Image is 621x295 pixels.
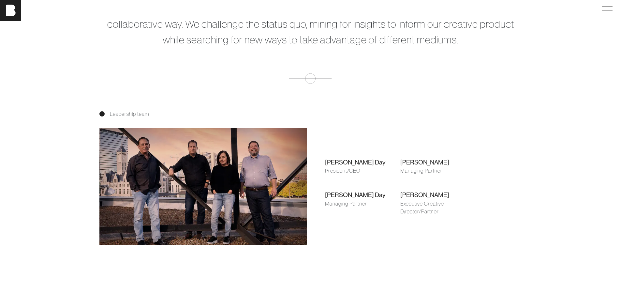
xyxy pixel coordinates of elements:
[400,190,476,200] div: [PERSON_NAME]
[99,128,307,245] img: A photo of the bohan leadership team.
[325,200,400,208] div: Managing Partner
[99,110,522,118] div: Leadership team
[400,167,476,175] div: Managing Partner
[400,158,476,167] div: [PERSON_NAME]
[325,158,400,167] div: [PERSON_NAME] Day
[325,167,400,175] div: President/CEO
[325,190,400,200] div: [PERSON_NAME] Day
[400,200,476,215] div: Executive Creative Director/Partner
